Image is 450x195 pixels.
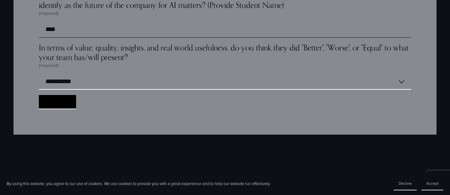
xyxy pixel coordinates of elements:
[399,180,412,186] span: Decline
[7,181,270,187] p: By using this website, you agree to our use of cookies. We use cookies to provide you with a grea...
[39,62,58,69] span: (required)
[394,177,417,190] button: Decline
[39,74,411,90] select: In terms of value, quality, insights, and real world usefulness, do you think they did "Better", ...
[39,10,58,16] span: (required)
[39,95,76,109] button: Collect Dot
[39,43,411,62] span: In terms of value, quality, insights, and real world usefulness, do you think they did "Better", ...
[421,177,443,190] button: Accept
[426,180,438,186] span: Accept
